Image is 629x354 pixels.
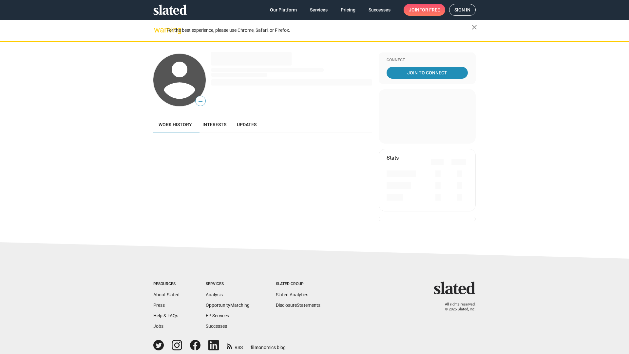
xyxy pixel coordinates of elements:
mat-icon: warning [154,26,162,34]
a: Successes [363,4,396,16]
div: Resources [153,282,180,287]
a: Press [153,303,165,308]
span: Pricing [341,4,355,16]
a: Our Platform [265,4,302,16]
a: Pricing [335,4,361,16]
span: Join To Connect [388,67,467,79]
div: Services [206,282,250,287]
a: RSS [227,341,243,351]
a: Jobs [153,324,163,329]
a: Work history [153,117,197,132]
a: Join To Connect [387,67,468,79]
a: Analysis [206,292,223,297]
span: Interests [202,122,226,127]
div: For the best experience, please use Chrome, Safari, or Firefox. [166,26,472,35]
a: OpportunityMatching [206,303,250,308]
a: About Slated [153,292,180,297]
span: — [196,97,205,106]
a: Updates [232,117,262,132]
mat-icon: close [470,23,478,31]
span: Updates [237,122,257,127]
div: Connect [387,58,468,63]
span: Successes [369,4,391,16]
a: DisclosureStatements [276,303,320,308]
a: Successes [206,324,227,329]
span: Sign in [454,4,470,15]
span: Join [409,4,440,16]
a: Slated Analytics [276,292,308,297]
span: film [251,345,258,350]
a: Services [305,4,333,16]
span: Services [310,4,328,16]
a: filmonomics blog [251,339,286,351]
span: for free [419,4,440,16]
a: Joinfor free [404,4,445,16]
span: Work history [159,122,192,127]
a: Sign in [449,4,476,16]
div: Slated Group [276,282,320,287]
a: Help & FAQs [153,313,178,318]
mat-card-title: Stats [387,154,399,161]
span: Our Platform [270,4,297,16]
a: Interests [197,117,232,132]
a: EP Services [206,313,229,318]
p: All rights reserved. © 2025 Slated, Inc. [438,302,476,312]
